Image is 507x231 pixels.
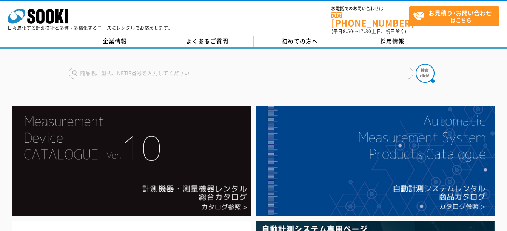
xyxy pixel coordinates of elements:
[69,36,161,47] a: 企業情報
[343,28,353,35] span: 8:50
[331,12,409,27] a: [PHONE_NUMBER]
[409,6,499,26] a: お見積り･お問い合わせはこちら
[428,8,492,17] strong: お見積り･お問い合わせ
[331,6,409,11] span: お電話でのお問い合わせは
[161,36,254,47] a: よくあるご質問
[69,68,413,79] input: 商品名、型式、NETIS番号を入力してください
[12,106,251,216] img: Catalog Ver10
[256,106,495,216] img: 自動計測システムカタログ
[416,64,435,83] img: btn_search.png
[331,28,406,35] span: (平日 ～ 土日、祝日除く)
[8,26,173,30] p: 日々進化する計測技術と多種・多様化するニーズにレンタルでお応えします。
[358,28,371,35] span: 17:30
[346,36,439,47] a: 採用情報
[413,7,499,26] span: はこちら
[282,37,318,45] span: 初めての方へ
[254,36,346,47] a: 初めての方へ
